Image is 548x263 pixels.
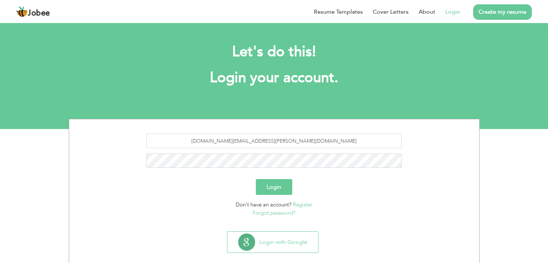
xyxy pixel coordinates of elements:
button: Login [256,179,292,195]
button: Login with Google [227,232,318,253]
a: About [419,8,435,16]
span: Jobee [28,9,50,17]
input: Email [146,134,402,148]
a: Create my resume [473,4,532,20]
a: Forgot password? [253,209,295,217]
a: Jobee [16,6,50,18]
a: Cover Letters [373,8,409,16]
a: Login [445,8,460,16]
a: Resume Templates [314,8,363,16]
span: Don't have an account? [236,201,291,208]
h1: Login your account. [80,68,469,87]
a: Register [293,201,312,208]
img: jobee.io [16,6,28,18]
h2: Let's do this! [80,43,469,61]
